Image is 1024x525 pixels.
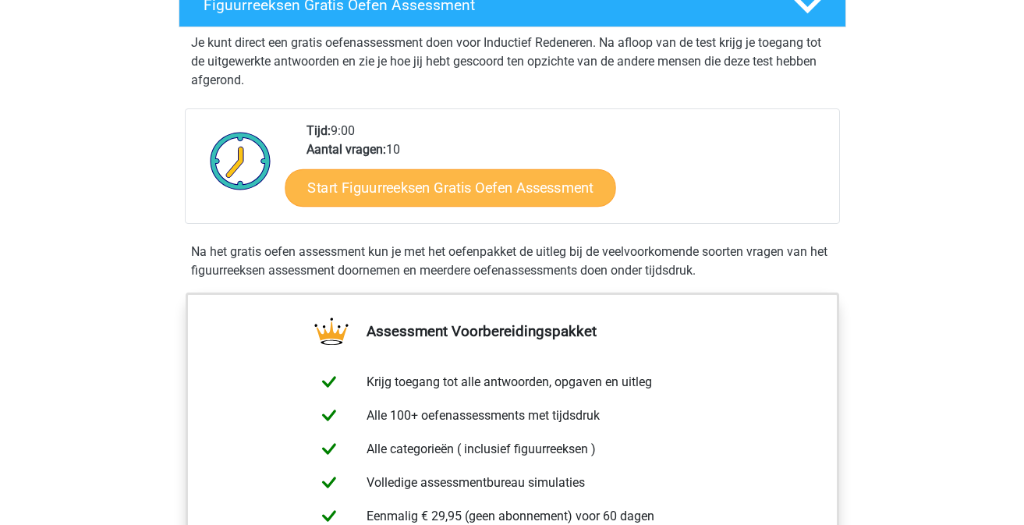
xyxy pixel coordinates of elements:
a: Start Figuurreeksen Gratis Oefen Assessment [285,168,615,206]
b: Aantal vragen: [306,142,386,157]
img: Klok [201,122,280,200]
p: Je kunt direct een gratis oefenassessment doen voor Inductief Redeneren. Na afloop van de test kr... [191,34,834,90]
div: Na het gratis oefen assessment kun je met het oefenpakket de uitleg bij de veelvoorkomende soorte... [185,243,840,280]
div: 9:00 10 [295,122,838,223]
b: Tijd: [306,123,331,138]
